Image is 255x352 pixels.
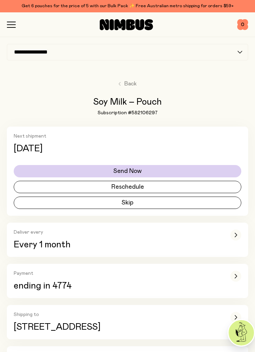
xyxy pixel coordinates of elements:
h1: Subscription #582106297 [98,110,158,116]
h2: Payment [14,271,219,276]
h2: Soy Milk – Pouch [93,96,162,107]
a: Back [119,80,137,88]
div: Get 6 pouches for the price of 5 with our Bulk Pack ✨ Free Australian metro shipping for orders $59+ [7,3,248,10]
img: agent [229,320,254,345]
p: Every 1 month [14,239,219,250]
button: Paymentending in 4774 [7,264,248,298]
span: Back [124,80,137,88]
button: 0 [237,19,248,30]
span: ending in 4774 [14,280,72,291]
button: Send Now [14,165,241,177]
h2: Next shipment [14,133,241,139]
button: Reschedule [14,181,241,193]
button: Deliver everyEvery 1 month [7,223,248,257]
h2: Deliver every [14,230,219,235]
p: [DATE] [14,143,42,154]
h2: Shipping to [14,312,219,317]
button: Skip [14,197,241,209]
button: Shipping to[STREET_ADDRESS] [7,305,248,339]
